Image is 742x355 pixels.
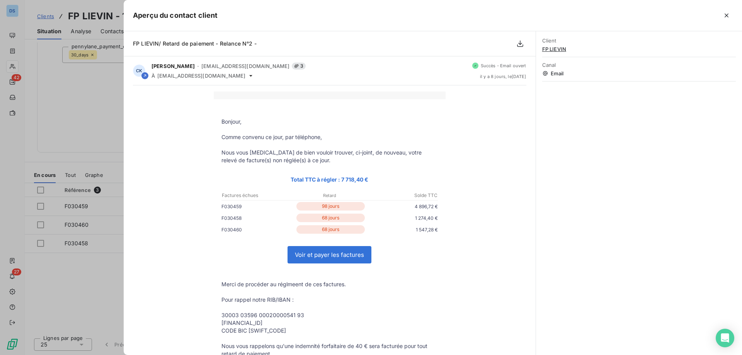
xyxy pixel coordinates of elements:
span: - [197,64,199,68]
span: [PERSON_NAME] [151,63,195,69]
p: 4 896,72 € [366,202,438,211]
p: CODE BIC [SWIFT_CODE] [221,327,438,335]
span: 3 [292,63,306,70]
span: À [151,73,155,79]
p: 68 jours [296,214,365,222]
span: Client [542,37,736,44]
span: Succès - Email ouvert [481,63,526,68]
p: 98 jours [296,202,365,211]
p: Retard [294,192,365,199]
p: 68 jours [296,225,365,234]
p: F030458 [221,214,295,222]
p: Pour rappel notre RIB/IBAN : [221,296,438,304]
p: Merci de procéder au réglmeent de ces factures. [221,280,438,288]
div: CK [133,65,145,77]
p: 30003 03596 00020000541 93 [221,311,438,319]
span: Canal [542,62,736,68]
h5: Aperçu du contact client [133,10,218,21]
p: Nous vous [MEDICAL_DATA] de bien vouloir trouver, ci-joint, de nouveau, votre relevé de facture(s... [221,149,438,164]
p: Comme convenu ce jour, par téléphone, [221,133,438,141]
p: Factures échues [222,192,293,199]
p: 1 274,40 € [366,214,438,222]
span: FP LIEVIN/ Retard de paiement - Relance N°2 - [133,40,257,47]
p: F030460 [221,226,295,234]
p: 1 547,28 € [366,226,438,234]
p: Total TTC à régler : 7 718,40 € [221,175,438,184]
span: [EMAIL_ADDRESS][DOMAIN_NAME] [157,73,245,79]
p: [FINANCIAL_ID] [221,319,438,327]
span: Email [542,70,736,76]
span: il y a 8 jours , le [DATE] [480,74,526,79]
div: Open Intercom Messenger [716,329,734,347]
span: FP LIEVIN [542,46,736,52]
span: [EMAIL_ADDRESS][DOMAIN_NAME] [201,63,289,69]
p: Bonjour, [221,118,438,126]
p: F030459 [221,202,295,211]
a: Voir et payer les factures [288,246,371,263]
p: Solde TTC [366,192,437,199]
